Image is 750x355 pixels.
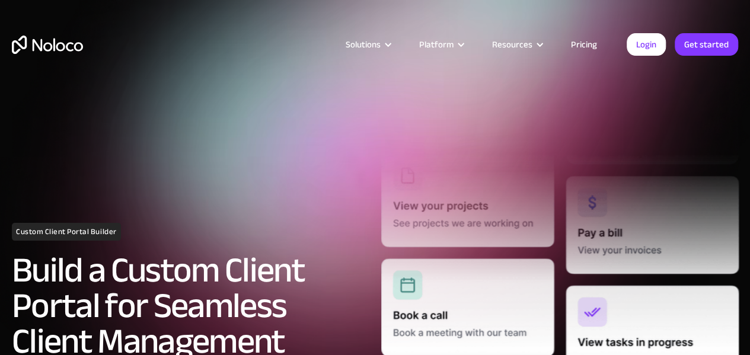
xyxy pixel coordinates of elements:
div: Platform [404,37,477,52]
div: Resources [492,37,532,52]
div: Solutions [331,37,404,52]
div: Resources [477,37,556,52]
a: Login [627,33,666,56]
a: Get started [675,33,738,56]
a: home [12,36,83,54]
h1: Custom Client Portal Builder [12,223,121,241]
div: Platform [419,37,454,52]
div: Solutions [346,37,381,52]
a: Pricing [556,37,612,52]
